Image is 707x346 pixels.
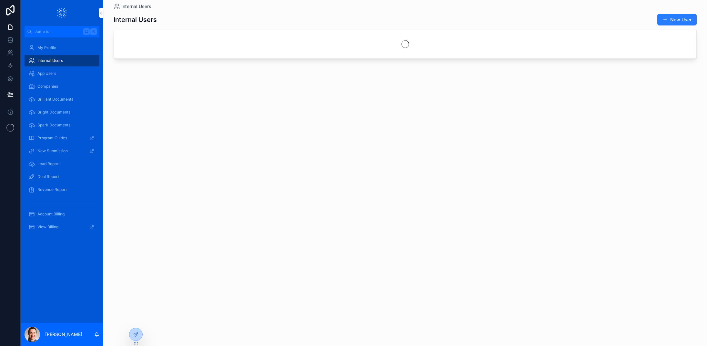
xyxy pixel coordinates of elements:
[37,174,59,179] span: Deal Report
[37,161,60,166] span: Lead Report
[114,15,157,24] h1: Internal Users
[25,184,99,195] a: Revenue Report
[37,148,68,153] span: New Submission
[25,81,99,92] a: Companies
[37,224,58,230] span: View Billing
[25,145,99,157] a: New Submission
[45,331,82,338] p: [PERSON_NAME]
[37,58,63,63] span: Internal Users
[657,14,697,25] button: New User
[25,106,99,118] a: Bright Documents
[25,68,99,79] a: App Users
[25,94,99,105] a: Brilliant Documents
[37,71,56,76] span: App Users
[25,132,99,144] a: Program Guides
[21,37,103,241] div: scrollable content
[114,3,151,10] a: Internal Users
[25,221,99,233] a: View Billing
[25,119,99,131] a: Spark Documents
[25,42,99,54] a: My Profile
[25,26,99,37] button: Jump to...K
[121,3,151,10] span: Internal Users
[37,123,70,128] span: Spark Documents
[25,208,99,220] a: Account Billing
[37,135,67,141] span: Program Guides
[37,187,67,192] span: Revenue Report
[25,55,99,66] a: Internal Users
[37,212,65,217] span: Account Billing
[37,84,58,89] span: Companies
[35,29,81,34] span: Jump to...
[37,97,73,102] span: Brilliant Documents
[37,45,56,50] span: My Profile
[91,29,96,34] span: K
[25,158,99,170] a: Lead Report
[25,171,99,183] a: Deal Report
[37,110,70,115] span: Bright Documents
[57,8,67,18] img: App logo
